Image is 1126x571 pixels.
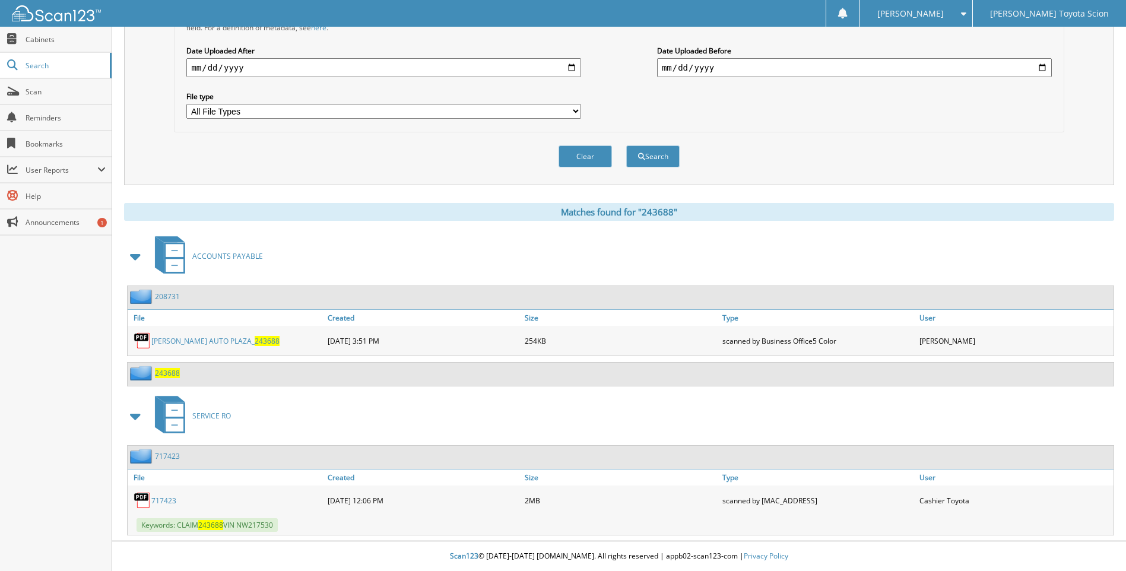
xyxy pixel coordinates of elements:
[26,139,106,149] span: Bookmarks
[128,310,325,326] a: File
[990,10,1109,17] span: [PERSON_NAME] Toyota Scion
[151,496,176,506] a: 717423
[657,46,1052,56] label: Date Uploaded Before
[128,470,325,486] a: File
[916,329,1114,353] div: [PERSON_NAME]
[112,542,1126,571] div: © [DATE]-[DATE] [DOMAIN_NAME]. All rights reserved | appb02-scan123-com |
[130,366,155,380] img: folder2.png
[134,491,151,509] img: PDF.png
[137,518,278,532] span: Keywords: CLAIM VIN NW217530
[198,520,223,530] span: 243688
[450,551,478,561] span: Scan123
[877,10,944,17] span: [PERSON_NAME]
[155,451,180,461] a: 717423
[192,411,231,421] span: SERVICE RO
[255,336,280,346] span: 243688
[155,368,180,378] a: 243688
[916,310,1114,326] a: User
[657,58,1052,77] input: end
[148,233,263,280] a: ACCOUNTS PAYABLE
[151,336,280,346] a: [PERSON_NAME] AUTO PLAZA_243688
[26,191,106,201] span: Help
[325,488,522,512] div: [DATE] 12:06 PM
[26,217,106,227] span: Announcements
[325,470,522,486] a: Created
[97,218,107,227] div: 1
[26,87,106,97] span: Scan
[192,251,263,261] span: ACCOUNTS PAYABLE
[155,291,180,302] a: 208731
[916,470,1114,486] a: User
[719,310,916,326] a: Type
[148,392,231,439] a: SERVICE RO
[26,34,106,45] span: Cabinets
[325,329,522,353] div: [DATE] 3:51 PM
[522,329,719,353] div: 254KB
[719,470,916,486] a: Type
[522,488,719,512] div: 2MB
[522,310,719,326] a: Size
[916,488,1114,512] div: Cashier Toyota
[26,113,106,123] span: Reminders
[134,332,151,350] img: PDF.png
[311,23,326,33] a: here
[124,203,1114,221] div: Matches found for "243688"
[130,289,155,304] img: folder2.png
[186,46,581,56] label: Date Uploaded After
[522,470,719,486] a: Size
[626,145,680,167] button: Search
[26,61,104,71] span: Search
[744,551,788,561] a: Privacy Policy
[130,449,155,464] img: folder2.png
[719,488,916,512] div: scanned by [MAC_ADDRESS]
[26,165,97,175] span: User Reports
[325,310,522,326] a: Created
[12,5,101,21] img: scan123-logo-white.svg
[559,145,612,167] button: Clear
[186,91,581,101] label: File type
[719,329,916,353] div: scanned by Business Office5 Color
[186,58,581,77] input: start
